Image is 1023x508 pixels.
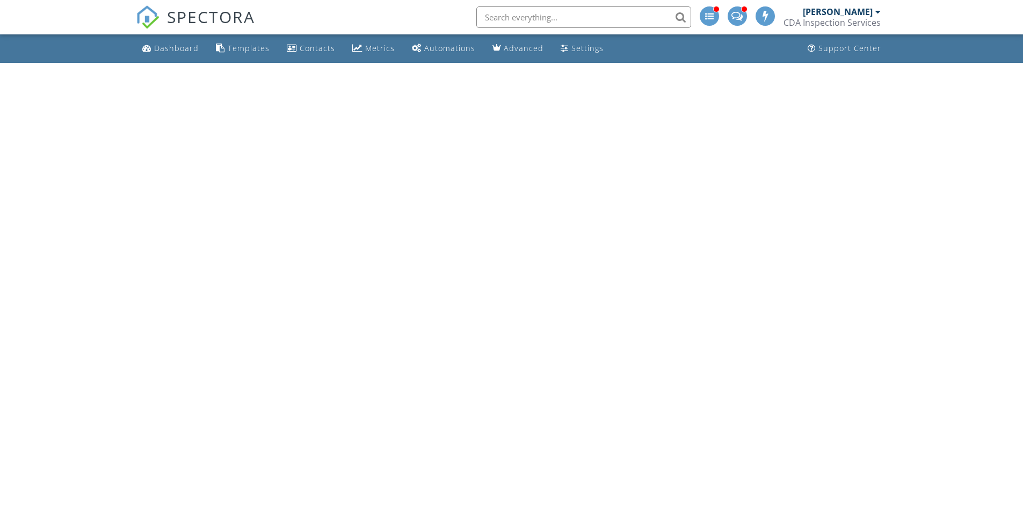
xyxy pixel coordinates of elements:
[803,39,886,59] a: Support Center
[212,39,274,59] a: Templates
[783,17,881,28] div: CDA Inspection Services
[408,39,480,59] a: Automations (Advanced)
[818,43,881,53] div: Support Center
[348,39,399,59] a: Metrics
[167,5,255,28] span: SPECTORA
[300,43,335,53] div: Contacts
[282,39,339,59] a: Contacts
[228,43,270,53] div: Templates
[571,43,604,53] div: Settings
[136,5,159,29] img: The Best Home Inspection Software - Spectora
[365,43,395,53] div: Metrics
[488,39,548,59] a: Advanced
[556,39,608,59] a: Settings
[424,43,475,53] div: Automations
[136,15,255,37] a: SPECTORA
[504,43,543,53] div: Advanced
[138,39,203,59] a: Dashboard
[154,43,199,53] div: Dashboard
[476,6,691,28] input: Search everything...
[803,6,873,17] div: [PERSON_NAME]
